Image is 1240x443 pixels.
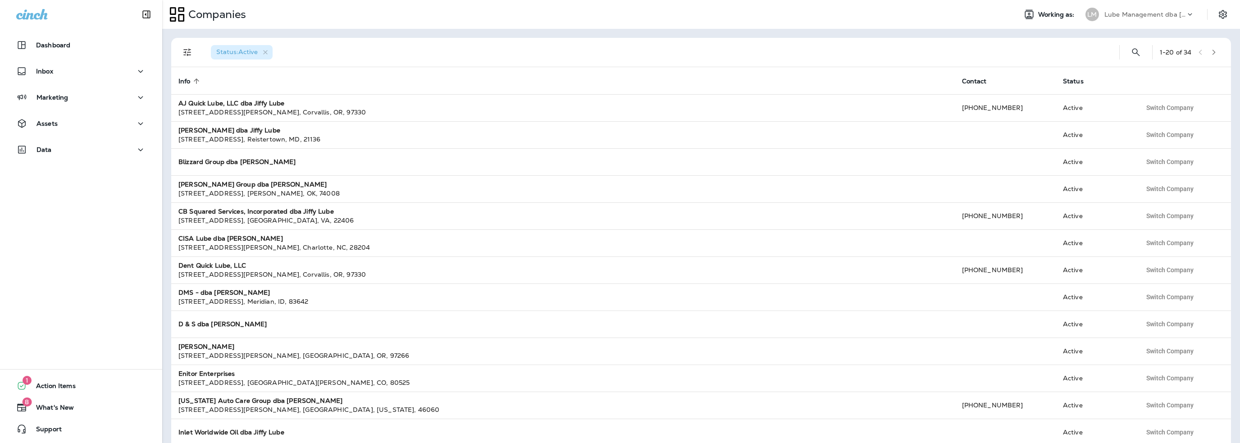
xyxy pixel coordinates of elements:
span: Status : Active [216,48,258,56]
span: Switch Company [1146,348,1194,354]
span: Action Items [27,382,76,393]
td: Active [1056,175,1134,202]
span: Switch Company [1146,321,1194,327]
button: Support [9,420,153,438]
strong: CB Squared Services, Incorporated dba Jiffy Lube [178,207,334,215]
span: Switch Company [1146,429,1194,435]
strong: AJ Quick Lube, LLC dba Jiffy Lube [178,99,285,107]
span: Support [27,425,62,436]
p: Assets [36,120,58,127]
button: Switch Company [1141,371,1199,385]
span: Status [1063,78,1084,85]
strong: Blizzard Group dba [PERSON_NAME] [178,158,296,166]
button: Switch Company [1141,236,1199,250]
span: Working as: [1038,11,1076,18]
div: [STREET_ADDRESS][PERSON_NAME] , Charlotte , NC , 28204 [178,243,948,252]
button: Assets [9,114,153,132]
span: Switch Company [1146,213,1194,219]
button: Settings [1215,6,1231,23]
button: Inbox [9,62,153,80]
button: Data [9,141,153,159]
button: Switch Company [1141,263,1199,277]
button: Collapse Sidebar [134,5,159,23]
button: Switch Company [1141,290,1199,304]
div: [STREET_ADDRESS] , [GEOGRAPHIC_DATA] , VA , 22406 [178,216,948,225]
p: Companies [185,8,246,21]
span: Contact [962,77,998,85]
div: 1 - 20 of 34 [1160,49,1191,56]
strong: [PERSON_NAME] Group dba [PERSON_NAME] [178,180,327,188]
td: [PHONE_NUMBER] [955,94,1056,121]
span: Switch Company [1146,159,1194,165]
button: Switch Company [1141,344,1199,358]
span: Switch Company [1146,375,1194,381]
p: Data [36,146,52,153]
button: 1Action Items [9,377,153,395]
button: Switch Company [1141,209,1199,223]
strong: Dent Quick Lube, LLC [178,261,246,269]
button: Switch Company [1141,101,1199,114]
span: What's New [27,404,74,415]
span: 1 [23,376,32,385]
button: Search Companies [1127,43,1145,61]
p: Marketing [36,94,68,101]
p: Inbox [36,68,53,75]
div: [STREET_ADDRESS][PERSON_NAME] , Corvallis , OR , 97330 [178,108,948,117]
td: Active [1056,202,1134,229]
button: Filters [178,43,196,61]
div: [STREET_ADDRESS] , [PERSON_NAME] , OK , 74008 [178,189,948,198]
span: Switch Company [1146,294,1194,300]
td: Active [1056,256,1134,283]
button: Switch Company [1141,317,1199,331]
p: Dashboard [36,41,70,49]
strong: DMS - dba [PERSON_NAME] [178,288,270,297]
span: Contact [962,78,987,85]
td: Active [1056,283,1134,311]
td: Active [1056,94,1134,121]
td: Active [1056,392,1134,419]
button: Dashboard [9,36,153,54]
span: Info [178,78,191,85]
button: Marketing [9,88,153,106]
strong: Inlet Worldwide Oil dba Jiffy Lube [178,428,284,436]
td: [PHONE_NUMBER] [955,256,1056,283]
div: [STREET_ADDRESS] , Meridian , ID , 83642 [178,297,948,306]
button: Switch Company [1141,398,1199,412]
strong: CISA Lube dba [PERSON_NAME] [178,234,283,242]
strong: [PERSON_NAME] [178,343,234,351]
span: Switch Company [1146,105,1194,111]
td: Active [1056,311,1134,338]
span: Switch Company [1146,402,1194,408]
span: Switch Company [1146,132,1194,138]
button: 8What's New [9,398,153,416]
span: 8 [22,397,32,406]
button: Switch Company [1141,155,1199,169]
strong: Enitor Enterprises [178,370,235,378]
div: [STREET_ADDRESS][PERSON_NAME] , Corvallis , OR , 97330 [178,270,948,279]
button: Switch Company [1141,425,1199,439]
p: Lube Management dba [PERSON_NAME] [1104,11,1185,18]
span: Status [1063,77,1095,85]
span: Switch Company [1146,267,1194,273]
td: [PHONE_NUMBER] [955,392,1056,419]
span: Switch Company [1146,186,1194,192]
td: Active [1056,148,1134,175]
td: [PHONE_NUMBER] [955,202,1056,229]
div: [STREET_ADDRESS] , Reistertown , MD , 21136 [178,135,948,144]
strong: [PERSON_NAME] dba Jiffy Lube [178,126,280,134]
span: Info [178,77,202,85]
td: Active [1056,338,1134,365]
div: [STREET_ADDRESS] , [GEOGRAPHIC_DATA][PERSON_NAME] , CO , 80525 [178,378,948,387]
button: Switch Company [1141,182,1199,196]
div: [STREET_ADDRESS][PERSON_NAME] , [GEOGRAPHIC_DATA] , OR , 97266 [178,351,948,360]
div: [STREET_ADDRESS][PERSON_NAME] , [GEOGRAPHIC_DATA] , [US_STATE] , 46060 [178,405,948,414]
button: Switch Company [1141,128,1199,142]
strong: D & S dba [PERSON_NAME] [178,320,267,328]
strong: [US_STATE] Auto Care Group dba [PERSON_NAME] [178,397,342,405]
div: Status:Active [211,45,273,59]
td: Active [1056,229,1134,256]
span: Switch Company [1146,240,1194,246]
div: LM [1085,8,1099,21]
td: Active [1056,121,1134,148]
td: Active [1056,365,1134,392]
